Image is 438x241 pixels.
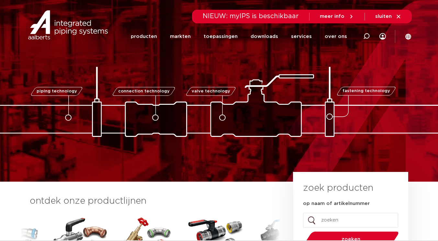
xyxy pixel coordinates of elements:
span: meer info [320,14,344,19]
span: piping technology [37,89,77,93]
span: connection technology [118,89,169,93]
input: zoeken [303,213,398,228]
a: meer info [320,14,354,19]
div: my IPS [379,23,386,50]
nav: Menu [131,23,347,50]
a: over ons [325,23,347,50]
span: valve technology [192,89,230,93]
span: sluiten [375,14,392,19]
label: op naam of artikelnummer [303,200,370,207]
h3: ontdek onze productlijnen [30,195,271,208]
a: downloads [251,23,278,50]
a: producten [131,23,157,50]
span: fastening technology [343,89,390,93]
h3: zoek producten [303,182,373,195]
a: markten [170,23,191,50]
a: services [291,23,312,50]
a: toepassingen [204,23,238,50]
span: NIEUW: myIPS is beschikbaar [203,13,299,19]
a: sluiten [375,14,401,19]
